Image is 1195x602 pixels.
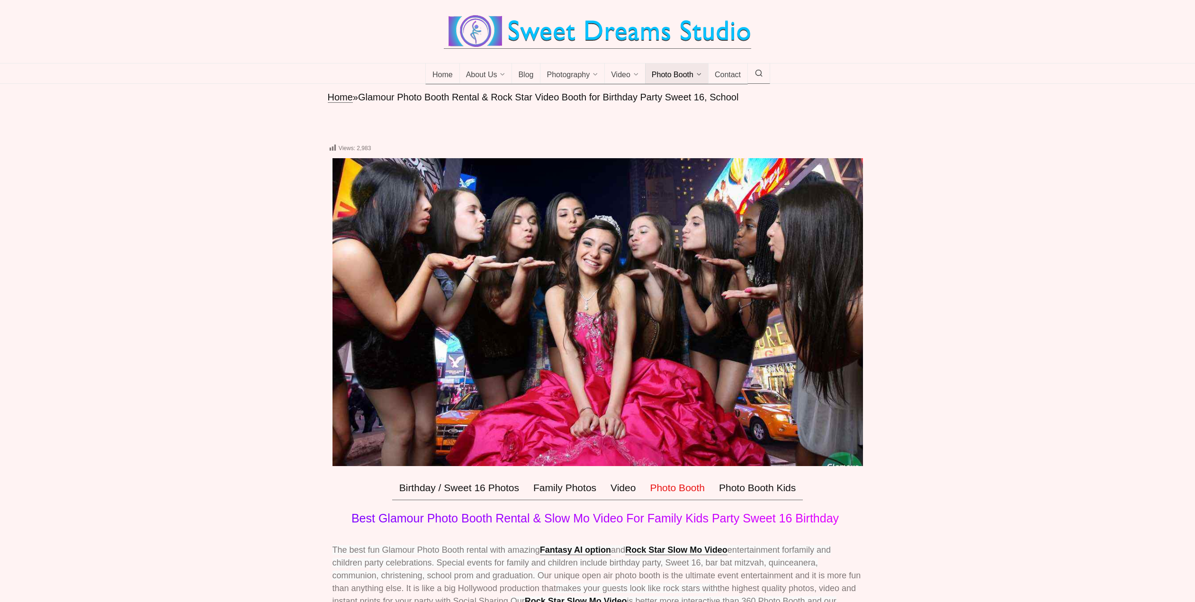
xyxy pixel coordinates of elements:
a: Rock Star Slow Mo Video [625,545,728,555]
img: Best Wedding Event Photography Photo Booth Videography NJ NY [444,14,751,48]
span: family and children party celebrations. Special events for family and children include birthday p... [332,545,831,580]
span: Blog [518,71,533,80]
a: Family Photos [526,476,603,500]
span: Views: [339,145,355,152]
span: » [353,92,358,102]
a: About Us [459,63,512,84]
a: Photo Booth [643,476,712,500]
nav: breadcrumbs [328,91,868,104]
a: Home [328,92,353,103]
span: Home [432,71,453,80]
a: Contact [708,63,748,84]
span: Video [611,71,630,80]
span: Contact [715,71,741,80]
a: Photo Booth [645,63,709,84]
span: About Us [466,71,497,80]
a: Video [604,63,646,84]
img: sweet 16 birthday photography photo booth party rental entertainment nj ny [332,158,863,466]
a: Photo Booth Kids [712,476,803,500]
a: Photography [540,63,605,84]
span: makes your guests look like rock stars with [556,584,718,593]
span: Glamour Photo Booth Rental & Rock Star Video Booth for Birthday Party Sweet 16, School [358,92,738,102]
span: The best fun Glamour Photo Booth rental with amazing and entertainment for [332,545,792,555]
a: Birthday / Sweet 16 Photos [392,476,526,500]
span: Photo Booth [652,71,693,80]
a: Blog [512,63,540,84]
a: Fantasy AI option [540,545,611,555]
a: Video [603,476,643,500]
span: Photography [547,71,590,80]
a: Home [425,63,460,84]
span: 2,983 [357,145,371,152]
span: Best Glamour Photo Booth Rental & Slow Mo Video For Family Kids Party Sweet 16 Birthday [351,512,839,525]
